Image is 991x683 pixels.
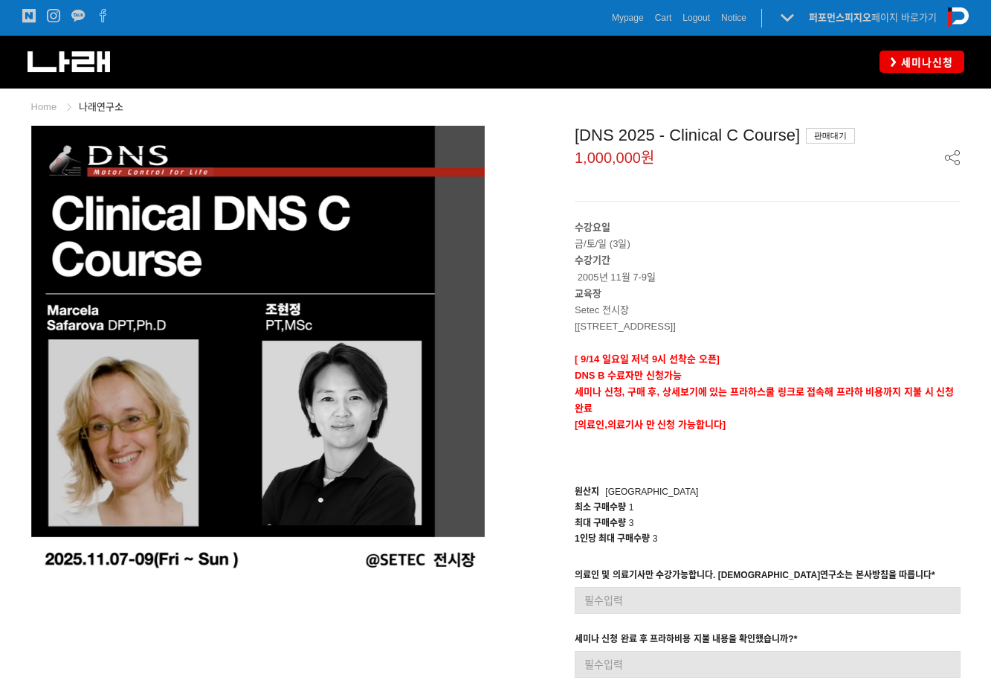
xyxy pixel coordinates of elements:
span: [GEOGRAPHIC_DATA] [605,487,698,497]
p: [[STREET_ADDRESS]] [575,318,961,335]
span: 세미나신청 [897,55,953,70]
span: 1인당 최대 구매수량 [575,533,650,544]
div: 세미나 신청 완료 후 프라하비용 지불 내용을 확인했습니까? [575,632,797,651]
a: Cart [655,10,672,25]
span: 1,000,000원 [575,150,654,165]
span: 원산지 [575,487,599,497]
a: 나래연구소 [79,101,123,112]
p: 금/토/일 (3일) [575,219,961,252]
strong: [의료인,의료기사 만 신청 가능합니다] [575,419,726,430]
span: 3 [653,533,658,544]
a: Logout [682,10,710,25]
div: 판매대기 [806,128,855,144]
strong: 교육장 [575,288,601,299]
div: 의료인 및 의료기사만 수강가능합니다. [DEMOGRAPHIC_DATA]연구소는 본사방침을 따릅니다 [575,568,935,587]
p: Setec 전시장 [575,302,961,318]
input: 필수입력 [575,651,961,678]
a: 퍼포먼스피지오페이지 바로가기 [809,12,937,23]
input: 필수입력 [575,587,961,614]
a: 세미나신청 [879,51,964,72]
strong: 수강기간 [575,254,610,266]
span: 1 [629,502,634,513]
strong: 퍼포먼스피지오 [809,12,871,23]
strong: DNS B 수료자만 신청가능 [575,370,682,381]
a: Home [31,101,57,112]
div: [DNS 2025 - Clinical C Course] [575,126,961,145]
span: 최소 구매수량 [575,502,626,513]
a: Notice [721,10,746,25]
strong: 세미나 신청, 구매 후, 상세보기에 있는 프라하스쿨 링크로 접속해 프라하 비용까지 지불 시 신청완료 [575,386,954,414]
strong: 수강요일 [575,222,610,233]
strong: [ 9/14 일요일 저녁 9시 선착순 오픈] [575,353,720,365]
p: 2005년 11월 7-9일 [575,252,961,285]
span: 최대 구매수량 [575,518,626,528]
span: 3 [629,518,634,528]
a: Mypage [612,10,644,25]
